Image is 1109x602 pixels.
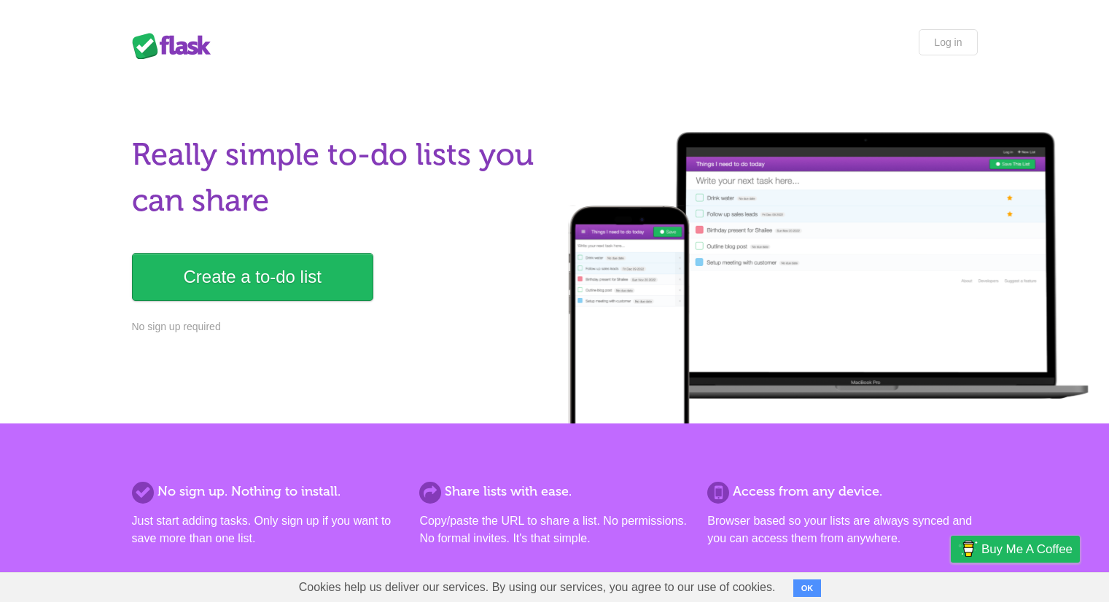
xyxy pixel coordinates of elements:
[419,512,689,547] p: Copy/paste the URL to share a list. No permissions. No formal invites. It's that simple.
[919,29,977,55] a: Log in
[132,253,373,301] a: Create a to-do list
[958,536,978,561] img: Buy me a coffee
[132,482,402,501] h2: No sign up. Nothing to install.
[132,319,546,335] p: No sign up required
[419,482,689,501] h2: Share lists with ease.
[707,512,977,547] p: Browser based so your lists are always synced and you can access them from anywhere.
[284,573,790,602] span: Cookies help us deliver our services. By using our services, you agree to our use of cookies.
[132,512,402,547] p: Just start adding tasks. Only sign up if you want to save more than one list.
[132,132,546,224] h1: Really simple to-do lists you can share
[981,536,1073,562] span: Buy me a coffee
[707,482,977,501] h2: Access from any device.
[132,33,219,59] div: Flask Lists
[951,536,1080,563] a: Buy me a coffee
[793,579,822,597] button: OK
